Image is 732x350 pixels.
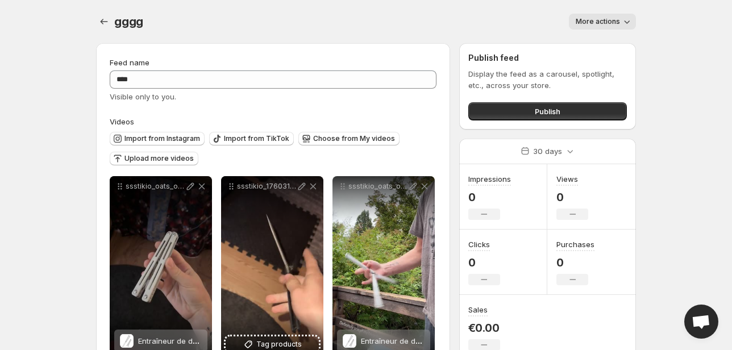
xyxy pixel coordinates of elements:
[110,117,134,126] span: Videos
[110,58,149,67] span: Feed name
[556,256,594,269] p: 0
[576,17,620,26] span: More actions
[535,106,560,117] span: Publish
[110,132,205,145] button: Import from Instagram
[124,134,200,143] span: Import from Instagram
[256,339,302,350] span: Tag products
[237,182,296,191] p: ssstikio_1760314598858
[110,152,198,165] button: Upload more videos
[468,190,511,204] p: 0
[684,305,718,339] div: Open chat
[468,321,500,335] p: €0.00
[126,182,185,191] p: ssstikio_oats_ok_1760312277292
[114,15,143,28] span: gggg
[124,154,194,163] span: Upload more videos
[468,52,627,64] h2: Publish feed
[138,336,211,345] span: Entraîneur de départ
[556,239,594,250] h3: Purchases
[468,68,627,91] p: Display the feed as a carousel, spotlight, etc., across your store.
[298,132,400,145] button: Choose from My videos
[468,239,490,250] h3: Clicks
[468,173,511,185] h3: Impressions
[313,134,395,143] span: Choose from My videos
[348,182,407,191] p: ssstikio_oats_ok_1760288016835
[556,173,578,185] h3: Views
[110,92,176,101] span: Visible only to you.
[96,14,112,30] button: Settings
[468,304,488,315] h3: Sales
[556,190,588,204] p: 0
[224,134,289,143] span: Import from TikTok
[468,256,500,269] p: 0
[468,102,627,120] button: Publish
[569,14,636,30] button: More actions
[533,145,562,157] p: 30 days
[209,132,294,145] button: Import from TikTok
[361,336,434,345] span: Entraîneur de départ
